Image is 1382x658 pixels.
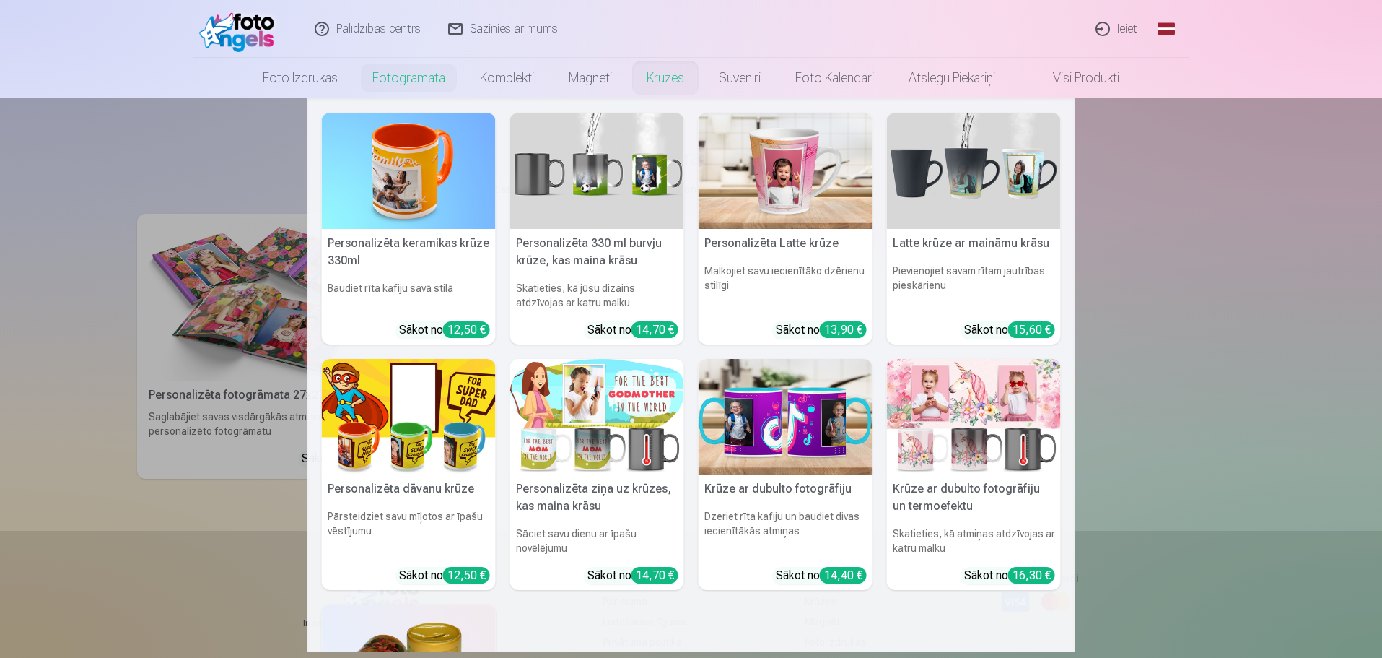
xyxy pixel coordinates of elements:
div: Sākot no [587,321,678,339]
div: 15,60 € [1008,321,1055,338]
a: Krūzes [629,58,701,98]
div: Sākot no [964,321,1055,339]
img: Krūze ar dubulto fotogrāfiju un termoefektu [887,359,1061,475]
div: Sākot no [776,567,867,584]
h5: Latte krūze ar maināmu krāsu [887,229,1061,258]
img: Latte krūze ar maināmu krāsu [887,113,1061,229]
div: Sākot no [964,567,1055,584]
a: Personalizēta dāvanu krūzePersonalizēta dāvanu krūzePārsteidziet savu mīļotos ar īpašu vēstījumuS... [322,359,496,591]
div: Sākot no [776,321,867,339]
a: Personalizēta ziņa uz krūzes, kas maina krāsuPersonalizēta ziņa uz krūzes, kas maina krāsuSāciet ... [510,359,684,591]
img: Personalizēta ziņa uz krūzes, kas maina krāsu [510,359,684,475]
h6: Dzeriet rīta kafiju un baudiet divas iecienītākās atmiņas [699,503,873,561]
img: Personalizēta keramikas krūze 330ml [322,113,496,229]
h5: Krūze ar dubulto fotogrāfiju [699,475,873,503]
h5: Personalizēta dāvanu krūze [322,475,496,503]
div: 12,50 € [443,567,490,584]
h5: Personalizēta Latte krūze [699,229,873,258]
a: Krūze ar dubulto fotogrāfiju un termoefektuKrūze ar dubulto fotogrāfiju un termoefektuSkatieties,... [887,359,1061,591]
img: Personalizēta dāvanu krūze [322,359,496,475]
a: Fotogrāmata [355,58,463,98]
img: Personalizēta Latte krūze [699,113,873,229]
h6: Skatieties, kā atmiņas atdzīvojas ar katru malku [887,521,1061,561]
a: Visi produkti [1013,58,1137,98]
h6: Pievienojiet savam rītam jautrības pieskārienu [887,258,1061,316]
a: Suvenīri [701,58,778,98]
a: Personalizēta Latte krūzePersonalizēta Latte krūzeMalkojiet savu iecienītāko dzērienu stilīgiSāko... [699,113,873,345]
div: 13,90 € [820,321,867,338]
div: Sākot no [399,321,490,339]
div: Sākot no [399,567,490,584]
a: Latte krūze ar maināmu krāsuLatte krūze ar maināmu krāsuPievienojiet savam rītam jautrības pieskā... [887,113,1061,345]
div: Sākot no [587,567,678,584]
h5: Personalizēta ziņa uz krūzes, kas maina krāsu [510,475,684,521]
h5: Personalizēta 330 ml burvju krūze, kas maina krāsu [510,229,684,275]
h6: Skatieties, kā jūsu dizains atdzīvojas ar katru malku [510,275,684,316]
a: Personalizēta keramikas krūze 330mlPersonalizēta keramikas krūze 330mlBaudiet rīta kafiju savā st... [322,113,496,345]
a: Personalizēta 330 ml burvju krūze, kas maina krāsuPersonalizēta 330 ml burvju krūze, kas maina kr... [510,113,684,345]
a: Komplekti [463,58,551,98]
div: 14,40 € [820,567,867,584]
div: 14,70 € [631,567,678,584]
a: Foto izdrukas [245,58,355,98]
img: Krūze ar dubulto fotogrāfiju [699,359,873,475]
h6: Baudiet rīta kafiju savā stilā [322,275,496,316]
h6: Pārsteidziet savu mīļotos ar īpašu vēstījumu [322,503,496,561]
h5: Personalizēta keramikas krūze 330ml [322,229,496,275]
a: Atslēgu piekariņi [891,58,1013,98]
div: 16,30 € [1008,567,1055,584]
h6: Sāciet savu dienu ar īpašu novēlējumu [510,521,684,561]
a: Magnēti [551,58,629,98]
img: Personalizēta 330 ml burvju krūze, kas maina krāsu [510,113,684,229]
h6: Malkojiet savu iecienītāko dzērienu stilīgi [699,258,873,316]
div: 14,70 € [631,321,678,338]
img: /fa1 [199,6,282,52]
h5: Krūze ar dubulto fotogrāfiju un termoefektu [887,475,1061,521]
a: Foto kalendāri [778,58,891,98]
div: 12,50 € [443,321,490,338]
a: Krūze ar dubulto fotogrāfijuKrūze ar dubulto fotogrāfijuDzeriet rīta kafiju un baudiet divas ieci... [699,359,873,591]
